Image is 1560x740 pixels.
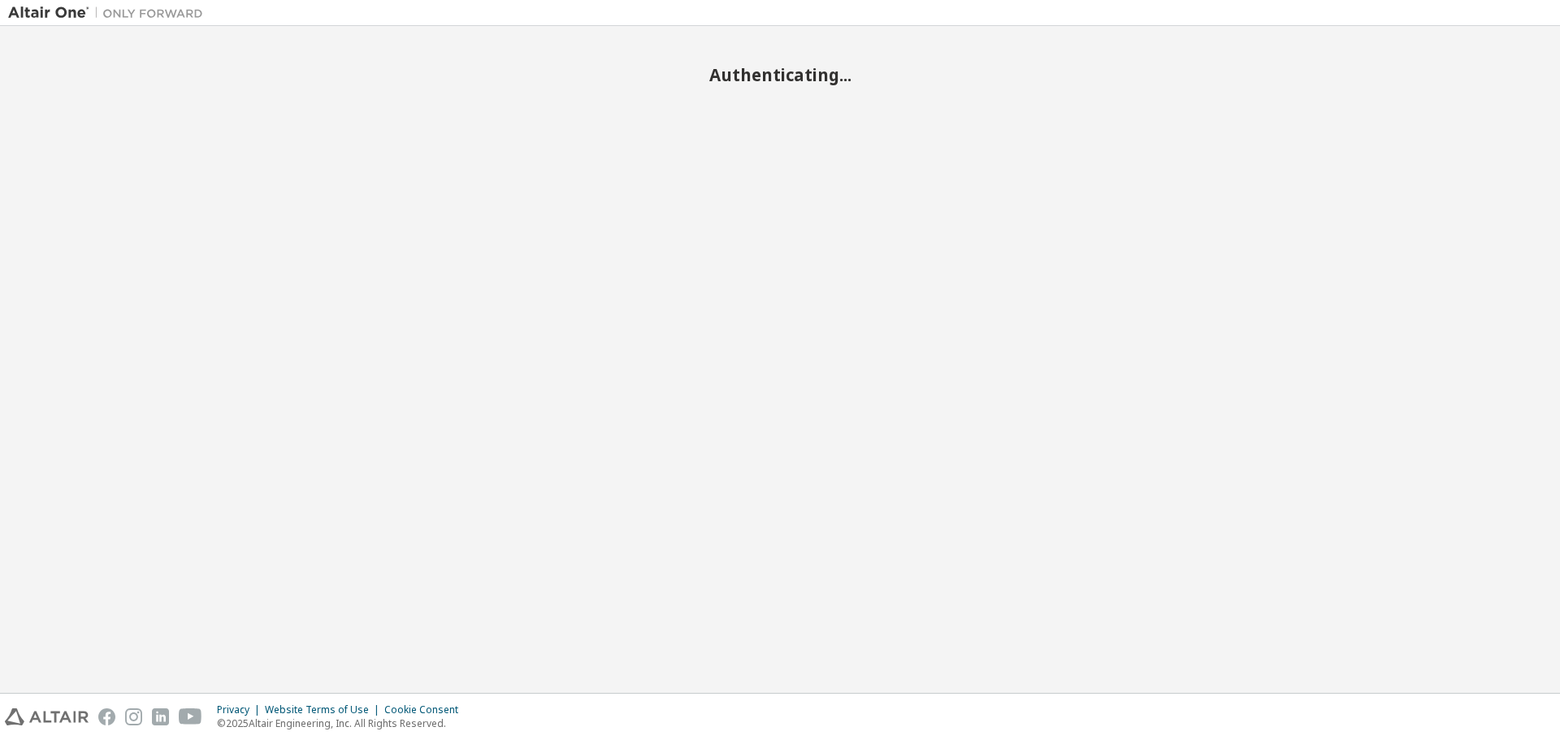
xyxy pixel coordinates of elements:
img: Altair One [8,5,211,21]
img: altair_logo.svg [5,708,89,725]
img: youtube.svg [179,708,202,725]
img: linkedin.svg [152,708,169,725]
div: Privacy [217,703,265,716]
p: © 2025 Altair Engineering, Inc. All Rights Reserved. [217,716,468,730]
img: instagram.svg [125,708,142,725]
div: Cookie Consent [384,703,468,716]
h2: Authenticating... [8,64,1552,85]
div: Website Terms of Use [265,703,384,716]
img: facebook.svg [98,708,115,725]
